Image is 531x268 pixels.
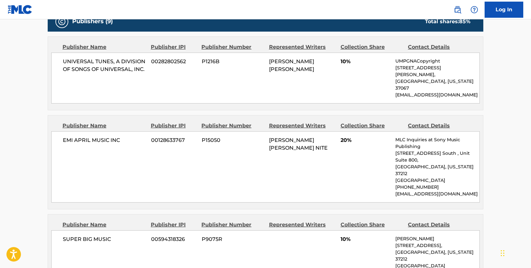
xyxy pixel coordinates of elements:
[468,3,481,16] div: Help
[341,58,391,65] span: 10%
[425,18,470,25] div: Total shares:
[151,136,197,144] span: 00128633767
[151,221,197,229] div: Publisher IPI
[451,3,464,16] a: Public Search
[395,65,479,78] p: [STREET_ADDRESS][PERSON_NAME],
[341,221,403,229] div: Collection Share
[408,43,470,51] div: Contact Details
[395,58,479,65] p: UMPGNACopyright
[63,221,146,229] div: Publisher Name
[395,249,479,263] p: [GEOGRAPHIC_DATA], [US_STATE] 37212
[341,122,403,130] div: Collection Share
[408,122,470,130] div: Contact Details
[151,122,197,130] div: Publisher IPI
[58,18,66,25] img: Publishers
[202,58,264,65] span: P1216B
[395,136,479,150] p: MLC Inquiries at Sony Music Publishing
[63,235,146,243] span: SUPER BIG MUSIC
[269,137,328,151] span: [PERSON_NAME] [PERSON_NAME] NITE
[151,58,197,65] span: 00282802562
[269,122,336,130] div: Represented Writers
[459,18,470,25] span: 85 %
[63,43,146,51] div: Publisher Name
[269,43,336,51] div: Represented Writers
[395,164,479,177] p: [GEOGRAPHIC_DATA], [US_STATE] 37212
[269,58,314,72] span: [PERSON_NAME] [PERSON_NAME]
[395,191,479,197] p: [EMAIL_ADDRESS][DOMAIN_NAME]
[201,43,264,51] div: Publisher Number
[72,18,113,25] h5: Publishers (9)
[395,177,479,184] p: [GEOGRAPHIC_DATA]
[454,6,461,14] img: search
[395,235,479,242] p: [PERSON_NAME]
[201,122,264,130] div: Publisher Number
[341,235,391,243] span: 10%
[499,237,531,268] iframe: Chat Widget
[63,58,146,73] span: UNIVERSAL TUNES, A DIVISION OF SONGS OF UNIVERSAL, INC.
[269,221,336,229] div: Represented Writers
[501,243,505,263] div: Drag
[151,43,197,51] div: Publisher IPI
[63,136,146,144] span: EMI APRIL MUSIC INC
[485,2,523,18] a: Log In
[395,184,479,191] p: [PHONE_NUMBER]
[395,78,479,92] p: [GEOGRAPHIC_DATA], [US_STATE] 37067
[470,6,478,14] img: help
[8,5,33,14] img: MLC Logo
[341,136,391,144] span: 20%
[341,43,403,51] div: Collection Share
[395,242,479,249] p: [STREET_ADDRESS],
[201,221,264,229] div: Publisher Number
[63,122,146,130] div: Publisher Name
[202,235,264,243] span: P9075R
[395,92,479,98] p: [EMAIL_ADDRESS][DOMAIN_NAME]
[395,150,479,164] p: [STREET_ADDRESS] South , Unit Suite 800,
[408,221,470,229] div: Contact Details
[151,235,197,243] span: 00594318326
[202,136,264,144] span: P15050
